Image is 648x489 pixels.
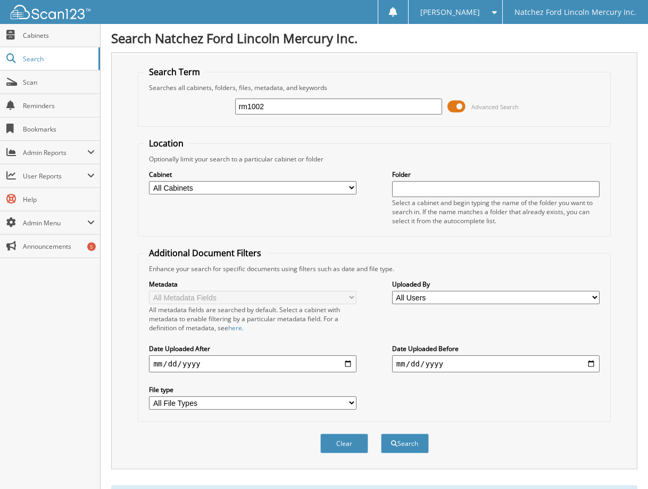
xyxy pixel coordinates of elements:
label: Folder [392,170,600,179]
span: Search [23,54,93,63]
label: Cabinet [149,170,356,179]
label: Date Uploaded After [149,344,356,353]
img: scan123-logo-white.svg [11,5,90,19]
label: Date Uploaded Before [392,344,600,353]
div: Enhance your search for specific documents using filters such as date and file type. [144,264,604,273]
button: Clear [320,434,368,453]
span: Announcements [23,242,95,251]
span: Natchez Ford Lincoln Mercury Inc. [514,9,636,15]
legend: Search Term [144,66,205,78]
label: Metadata [149,280,356,289]
span: Help [23,195,95,204]
span: Scan [23,78,95,87]
input: start [149,355,356,372]
span: User Reports [23,172,87,181]
div: Optionally limit your search to a particular cabinet or folder [144,154,604,164]
span: Advanced Search [471,103,519,111]
span: Reminders [23,101,95,110]
span: [PERSON_NAME] [420,9,480,15]
label: File type [149,385,356,394]
input: end [392,355,600,372]
div: Select a cabinet and begin typing the name of the folder you want to search in. If the name match... [392,198,600,225]
div: Searches all cabinets, folders, files, metadata, and keywords [144,83,604,92]
div: 5 [87,242,96,251]
span: Cabinets [23,31,95,40]
h1: Search Natchez Ford Lincoln Mercury Inc. [111,29,637,47]
button: Search [381,434,429,453]
legend: Additional Document Filters [144,247,267,259]
span: Admin Menu [23,218,87,227]
span: Bookmarks [23,125,95,134]
a: here [228,323,242,332]
label: Uploaded By [392,280,600,289]
legend: Location [144,137,189,149]
span: Admin Reports [23,148,87,157]
div: All metadata fields are searched by default. Select a cabinet with metadata to enable filtering b... [149,305,356,332]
